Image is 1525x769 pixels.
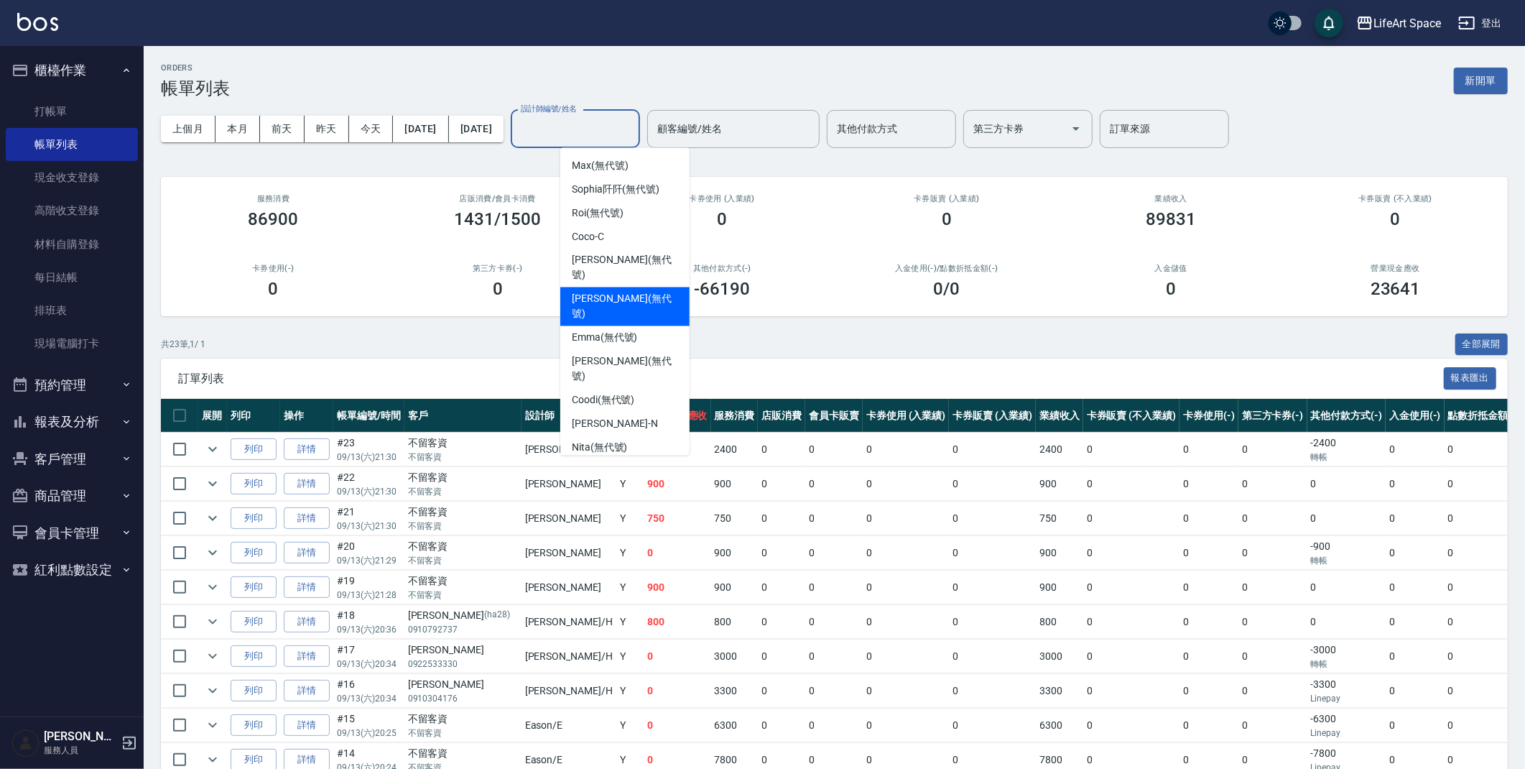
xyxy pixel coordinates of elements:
th: 列印 [227,399,280,433]
td: -3300 [1307,674,1386,708]
th: 入金使用(-) [1386,399,1445,433]
td: 0 [863,536,950,570]
p: 不留客資 [408,554,518,567]
a: 新開單 [1454,73,1508,87]
td: -2400 [1307,433,1386,466]
p: 不留客資 [408,451,518,464]
td: 3300 [1036,674,1083,708]
td: 0 [805,674,863,708]
td: 0 [1179,502,1238,535]
span: [PERSON_NAME] -N [572,417,658,432]
td: 0 [1179,467,1238,501]
h2: 店販消費 /會員卡消費 [403,194,593,203]
p: 轉帳 [1311,658,1383,671]
td: 0 [758,674,805,708]
td: 0 [1386,709,1445,742]
td: 0 [1083,502,1179,535]
td: 0 [805,502,863,535]
td: 0 [1386,571,1445,604]
td: Y [616,640,644,673]
td: 0 [949,536,1036,570]
button: 報表匯出 [1444,367,1497,390]
td: 0 [1083,536,1179,570]
td: #18 [333,605,404,639]
td: 0 [758,467,805,501]
h2: 入金使用(-) /點數折抵金額(-) [852,264,1042,273]
td: 0 [1238,502,1307,535]
p: 不留客資 [408,589,518,602]
th: 第三方卡券(-) [1238,399,1307,433]
p: 服務人員 [44,744,117,757]
p: 09/13 (六) 20:36 [337,623,401,636]
h3: 0 [942,209,952,229]
td: #22 [333,467,404,501]
button: 本月 [215,116,260,142]
td: 3000 [1036,640,1083,673]
button: 前天 [260,116,305,142]
td: 0 [1307,467,1386,501]
td: #23 [333,433,404,466]
td: 0 [1179,674,1238,708]
a: 帳單列表 [6,128,138,161]
p: 09/13 (六) 20:34 [337,658,401,671]
td: 0 [644,709,711,742]
p: (ha28) [484,608,510,623]
td: 0 [1179,536,1238,570]
span: Coco -C [572,229,604,244]
td: 900 [644,467,711,501]
th: 卡券販賣 (不入業績) [1083,399,1179,433]
td: 800 [644,605,711,639]
td: 0 [1386,536,1445,570]
td: 0 [1445,674,1524,708]
td: 2400 [1036,433,1083,466]
td: 0 [1445,467,1524,501]
button: expand row [202,611,223,632]
td: 0 [758,433,805,466]
th: 服務消費 [711,399,759,433]
button: 報表及分析 [6,403,138,441]
td: 750 [1036,502,1083,535]
button: 今天 [349,116,394,142]
th: 業績收入 [1036,399,1083,433]
td: 0 [1445,536,1524,570]
td: 0 [1238,571,1307,604]
button: Open [1065,117,1088,140]
button: 櫃檯作業 [6,52,138,89]
h3: 帳單列表 [161,78,230,98]
th: 卡券使用(-) [1179,399,1238,433]
button: 列印 [231,542,277,564]
button: 商品管理 [6,477,138,515]
td: 0 [863,605,950,639]
div: 不留客資 [408,436,518,451]
a: 詳情 [284,542,330,564]
p: 09/13 (六) 21:29 [337,554,401,567]
td: [PERSON_NAME] [522,467,616,501]
p: 不留客資 [408,520,518,533]
img: Person [11,729,40,758]
p: Linepay [1311,727,1383,740]
button: expand row [202,576,223,598]
td: 0 [1445,502,1524,535]
div: 不留客資 [408,539,518,554]
span: Coodi (無代號) [572,393,635,408]
td: 900 [711,467,759,501]
button: 列印 [231,645,277,668]
td: 0 [1386,640,1445,673]
td: [PERSON_NAME] /H [522,674,616,708]
h2: 營業現金應收 [1301,264,1491,273]
td: Y [616,536,644,570]
td: 0 [1083,605,1179,639]
label: 設計師編號/姓名 [521,103,577,114]
td: 6300 [1036,709,1083,742]
img: Logo [17,13,58,31]
td: 750 [644,502,711,535]
button: 會員卡管理 [6,515,138,552]
td: 0 [1083,467,1179,501]
h5: [PERSON_NAME] [44,729,117,744]
td: #17 [333,640,404,673]
td: [PERSON_NAME] [522,571,616,604]
td: 0 [949,433,1036,466]
td: 0 [758,640,805,673]
td: 0 [949,709,1036,742]
p: 09/13 (六) 21:30 [337,520,401,533]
